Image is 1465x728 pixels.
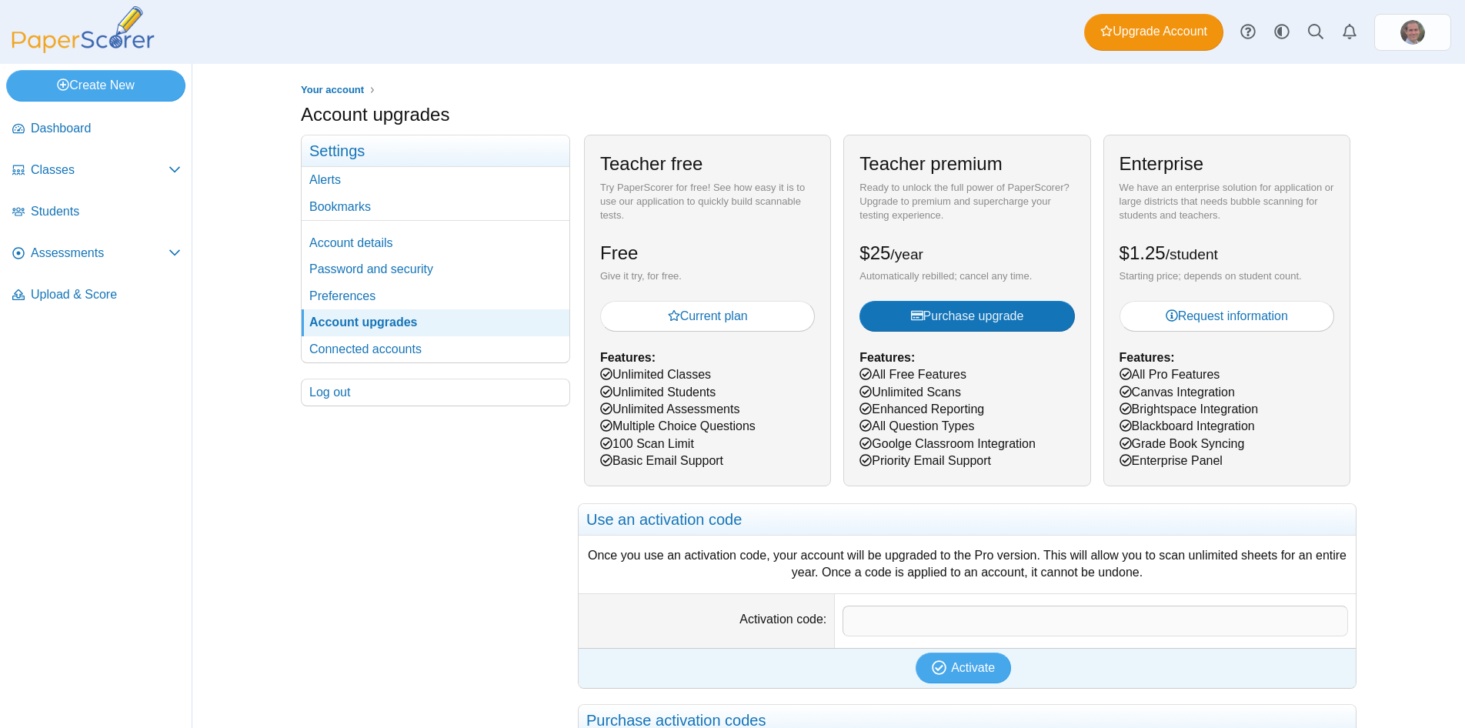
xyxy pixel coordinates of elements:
span: Upgrade Account [1100,23,1207,40]
a: Password and security [302,256,569,282]
a: Account details [302,230,569,256]
small: /student [1166,246,1218,262]
b: Features: [1120,351,1175,364]
span: Upload & Score [31,286,181,303]
small: /year [890,246,923,262]
a: Upgrade Account [1084,14,1223,51]
span: Your account [301,84,364,95]
a: Dashboard [6,111,187,148]
div: Ready to unlock the full power of PaperScorer? Upgrade to premium and supercharge your testing ex... [859,181,1074,223]
span: Assessments [31,245,169,262]
b: Features: [600,351,656,364]
a: ps.IPb48WY2QOJdvc3C [1374,14,1451,51]
div: All Free Features Unlimited Scans Enhanced Reporting All Question Types Goolge Classroom Integrat... [843,135,1090,486]
span: Activate [951,661,995,674]
h2: Free [600,240,638,266]
span: Classes [31,162,169,179]
span: Current plan [668,309,748,322]
span: Students [31,203,181,220]
button: Purchase upgrade [859,301,1074,332]
a: Upload & Score [6,277,187,314]
a: Alerts [302,167,569,193]
a: Account upgrades [302,309,569,336]
span: Purchase upgrade [911,309,1024,322]
div: All Pro Features Canvas Integration Brightspace Integration Blackboard Integration Grade Book Syn... [1103,135,1350,486]
a: Preferences [302,283,569,309]
a: Request information [1120,301,1334,332]
span: $25 [859,242,923,263]
div: Automatically rebilled; cancel any time. [859,269,1074,283]
button: Activate [916,653,1011,683]
div: We have an enterprise solution for application or large districts that needs bubble scanning for ... [1120,181,1334,223]
a: Bookmarks [302,194,569,220]
button: Current plan [600,301,815,332]
a: Alerts [1333,15,1367,49]
a: Create New [6,70,185,101]
img: PaperScorer [6,6,160,53]
h2: $1.25 [1120,240,1218,266]
a: PaperScorer [6,42,160,55]
div: Give it try, for free. [600,269,815,283]
h2: Teacher free [600,151,702,177]
div: Try PaperScorer for free! See how easy it is to use our application to quickly build scannable te... [600,181,815,223]
a: Classes [6,152,187,189]
a: Assessments [6,235,187,272]
a: Students [6,194,187,231]
div: Unlimited Classes Unlimited Students Unlimited Assessments Multiple Choice Questions 100 Scan Lim... [584,135,831,486]
span: Request information [1166,309,1288,322]
h2: Enterprise [1120,151,1203,177]
div: Once you use an activation code, your account will be upgraded to the Pro version. This will allo... [586,547,1348,582]
h2: Teacher premium [859,151,1002,177]
a: Your account [297,81,368,100]
span: Ben Clark [1400,20,1425,45]
h2: Use an activation code [579,504,1356,536]
h3: Settings [302,135,569,167]
a: Log out [302,379,569,406]
b: Features: [859,351,915,364]
a: Connected accounts [302,336,569,362]
div: Starting price; depends on student count. [1120,269,1334,283]
img: ps.IPb48WY2QOJdvc3C [1400,20,1425,45]
label: Activation code [739,613,826,626]
span: Dashboard [31,120,181,137]
h1: Account upgrades [301,102,449,128]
